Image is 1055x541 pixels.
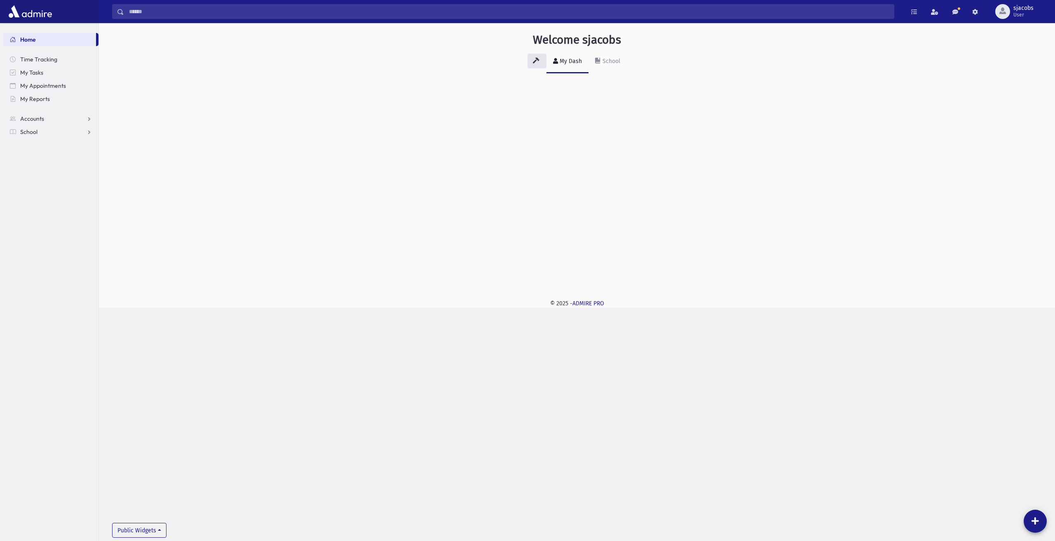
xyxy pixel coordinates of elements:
[20,82,66,89] span: My Appointments
[20,69,43,76] span: My Tasks
[3,112,98,125] a: Accounts
[20,115,44,122] span: Accounts
[546,50,588,73] a: My Dash
[20,95,50,103] span: My Reports
[3,125,98,138] a: School
[112,523,166,538] button: Public Widgets
[572,300,604,307] a: ADMIRE PRO
[112,299,1042,308] div: © 2025 -
[1013,12,1034,18] span: User
[533,33,621,47] h3: Welcome sjacobs
[20,128,38,136] span: School
[20,56,57,63] span: Time Tracking
[3,53,98,66] a: Time Tracking
[558,58,582,65] div: My Dash
[124,4,894,19] input: Search
[20,36,36,43] span: Home
[1013,5,1034,12] span: sjacobs
[3,66,98,79] a: My Tasks
[601,58,620,65] div: School
[3,33,96,46] a: Home
[7,3,54,20] img: AdmirePro
[3,79,98,92] a: My Appointments
[588,50,627,73] a: School
[3,92,98,105] a: My Reports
